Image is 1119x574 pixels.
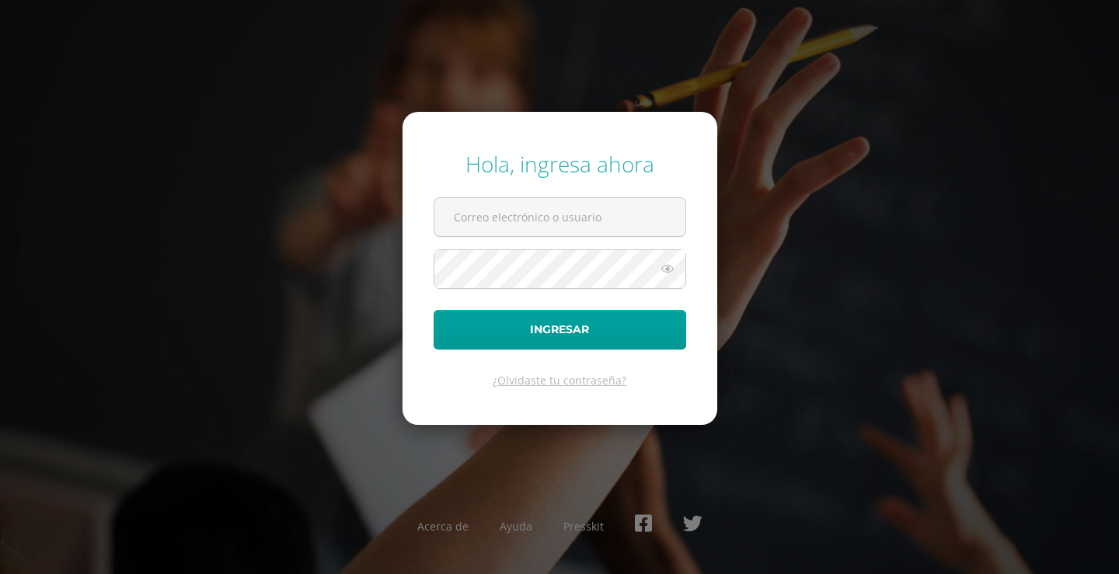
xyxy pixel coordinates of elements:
[434,149,686,179] div: Hola, ingresa ahora
[417,519,469,534] a: Acerca de
[500,519,532,534] a: Ayuda
[434,310,686,350] button: Ingresar
[434,198,685,236] input: Correo electrónico o usuario
[493,373,626,388] a: ¿Olvidaste tu contraseña?
[563,519,604,534] a: Presskit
